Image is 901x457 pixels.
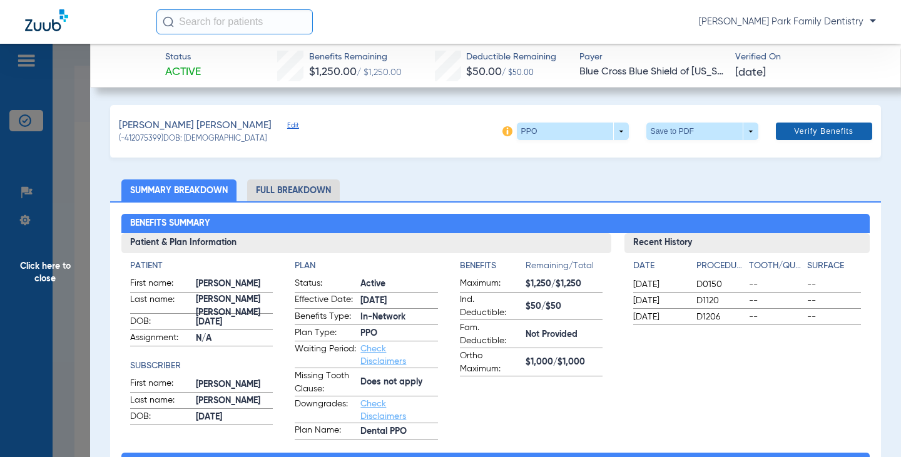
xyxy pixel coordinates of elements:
span: -- [807,278,861,291]
span: D1206 [696,311,744,323]
app-breakdown-title: Date [633,259,686,277]
button: Save to PDF [646,123,758,140]
app-breakdown-title: Tooth/Quad [749,259,803,277]
span: Plan Type: [295,326,356,341]
span: [DATE] [360,294,437,308]
span: D0150 [696,278,744,291]
h4: Tooth/Quad [749,259,803,273]
app-breakdown-title: Procedure [696,259,744,277]
span: [PERSON_NAME] [196,378,273,391]
span: [DATE] [633,294,686,307]
span: Benefits Remaining [309,51,402,64]
span: Verify Benefits [794,126,853,136]
span: [PERSON_NAME] Park Family Dentistry [699,16,876,28]
span: Downgrades: [295,398,356,423]
span: Maximum: [460,277,521,292]
span: N/A [196,332,273,345]
span: [DATE] [196,411,273,424]
input: Search for patients [156,9,313,34]
span: Edit [287,121,298,133]
span: [DATE] [633,278,686,291]
span: In-Network [360,311,437,324]
span: Blue Cross Blue Shield of [US_STATE] [579,64,725,80]
span: Deductible Remaining [466,51,556,64]
h4: Date [633,259,686,273]
span: Ind. Deductible: [460,293,521,319]
img: info-icon [502,126,512,136]
span: Ortho Maximum: [460,349,521,376]
h4: Surface [807,259,861,273]
app-breakdown-title: Benefits [460,259,526,277]
span: Remaining/Total [526,259,603,277]
h4: Procedure [696,259,744,273]
span: (-412075399) DOB: [DEMOGRAPHIC_DATA] [119,134,267,145]
li: Full Breakdown [247,179,340,201]
h3: Patient & Plan Information [121,233,611,253]
span: Status [165,51,201,64]
span: -- [807,311,861,323]
span: Effective Date: [295,293,356,308]
h4: Subscriber [130,359,273,373]
span: -- [749,294,803,307]
img: Zuub Logo [25,9,68,31]
span: [DATE] [196,316,273,329]
span: [PERSON_NAME] [196,278,273,291]
h2: Benefits Summary [121,214,870,234]
span: Waiting Period: [295,343,356,368]
span: / $50.00 [502,69,534,77]
span: Status: [295,277,356,292]
span: -- [807,294,861,307]
li: Summary Breakdown [121,179,237,201]
span: Fam. Deductible: [460,321,521,348]
span: [DATE] [735,65,766,81]
span: DOB: [130,315,191,330]
app-breakdown-title: Surface [807,259,861,277]
span: Dental PPO [360,425,437,438]
span: PPO [360,327,437,340]
span: [PERSON_NAME] [196,394,273,408]
span: First name: [130,277,191,292]
span: Payer [579,51,725,64]
span: $50/$50 [526,300,603,313]
span: -- [749,311,803,323]
h3: Recent History [624,233,870,253]
button: PPO [517,123,629,140]
span: D1120 [696,294,744,307]
span: -- [749,278,803,291]
span: $1,000/$1,000 [526,356,603,369]
span: Assignment: [130,331,191,346]
a: Check Disclaimers [360,399,406,421]
span: Missing Tooth Clause: [295,369,356,396]
span: [PERSON_NAME] [PERSON_NAME] [119,118,272,134]
button: Verify Benefits [776,123,872,140]
span: Verified On [735,51,880,64]
img: Search Icon [163,16,174,28]
span: Active [165,64,201,80]
span: / $1,250.00 [357,68,402,77]
span: Last name: [130,293,191,313]
span: Last name: [130,394,191,409]
h4: Patient [130,259,273,273]
h4: Benefits [460,259,526,273]
span: Plan Name: [295,424,356,439]
h4: Plan [295,259,437,273]
span: DOB: [130,410,191,425]
span: Does not apply [360,376,437,389]
span: [DATE] [633,311,686,323]
span: [PERSON_NAME] [PERSON_NAME] [196,300,273,313]
span: Active [360,278,437,291]
span: Benefits Type: [295,310,356,325]
span: First name: [130,377,191,392]
span: $50.00 [466,66,502,78]
span: $1,250.00 [309,66,357,78]
span: $1,250/$1,250 [526,278,603,291]
span: Not Provided [526,328,603,341]
a: Check Disclaimers [360,344,406,366]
